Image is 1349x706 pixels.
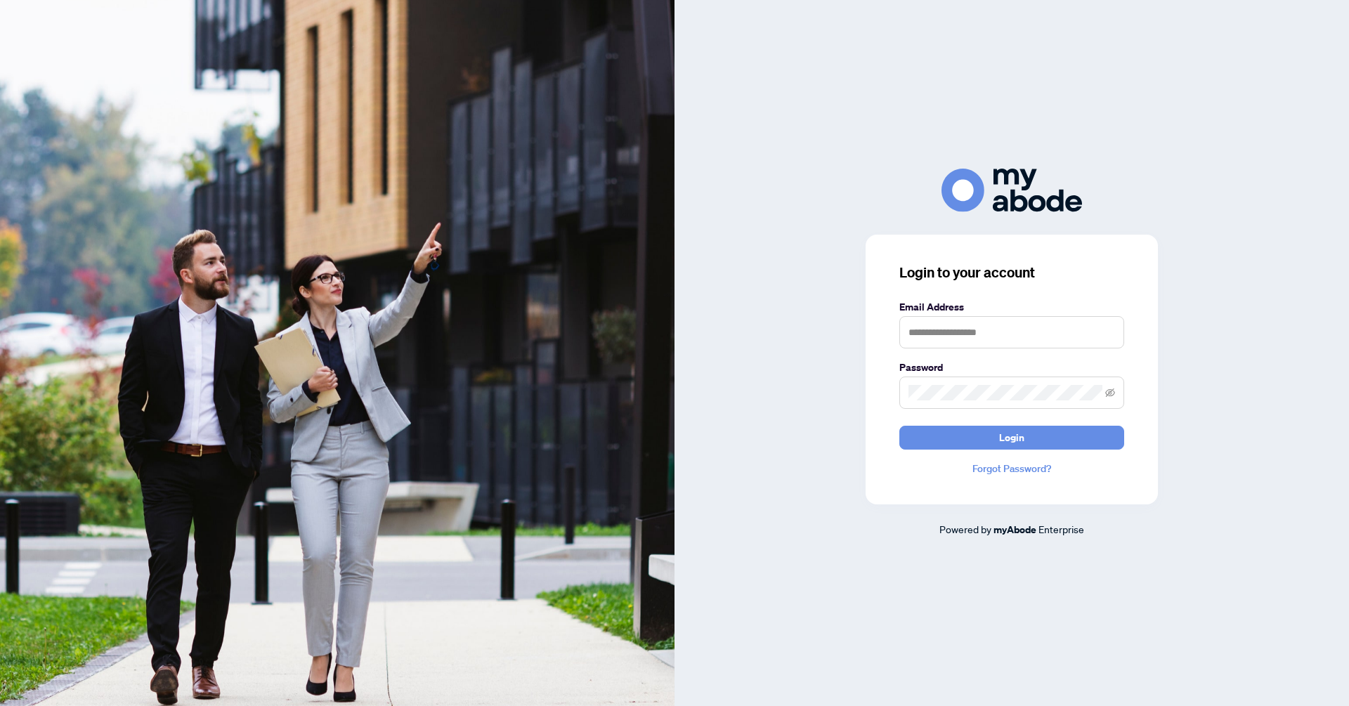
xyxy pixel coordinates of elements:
img: ma-logo [941,169,1082,211]
label: Email Address [899,299,1124,315]
span: Powered by [939,523,991,535]
a: myAbode [993,522,1036,537]
label: Password [899,360,1124,375]
button: Login [899,426,1124,450]
h3: Login to your account [899,263,1124,282]
a: Forgot Password? [899,461,1124,476]
span: eye-invisible [1105,388,1115,398]
span: Login [999,426,1024,449]
span: Enterprise [1038,523,1084,535]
